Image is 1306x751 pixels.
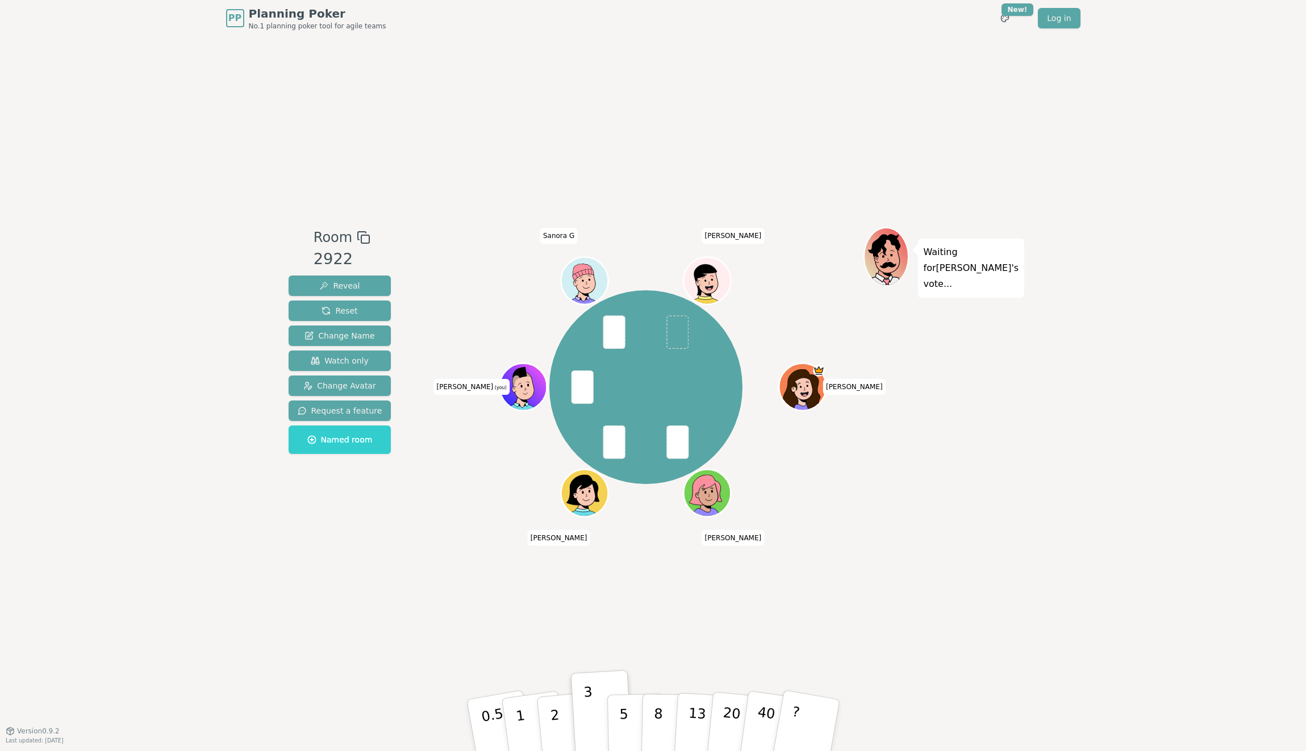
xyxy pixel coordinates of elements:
button: Named room [289,425,391,454]
a: PPPlanning PokerNo.1 planning poker tool for agile teams [226,6,386,31]
button: Change Avatar [289,375,391,396]
span: Click to change your name [540,228,577,244]
span: Click to change your name [528,530,590,546]
button: Reset [289,301,391,321]
div: 2922 [314,248,370,271]
a: Log in [1038,8,1080,28]
span: Tressa is the host [813,365,825,377]
button: Click to change your avatar [501,365,545,409]
p: 3 [583,684,595,746]
span: Room [314,227,352,248]
span: Click to change your name [434,379,510,395]
span: Request a feature [298,405,382,416]
button: Version0.9.2 [6,727,60,736]
span: Change Avatar [303,380,376,391]
button: Watch only [289,351,391,371]
span: Reset [322,305,357,316]
button: Reveal [289,276,391,296]
div: New! [1002,3,1034,16]
button: Change Name [289,326,391,346]
span: Change Name [304,330,374,341]
span: (you) [493,385,507,390]
span: Named room [307,434,373,445]
button: New! [995,8,1015,28]
span: Reveal [319,280,360,291]
span: Click to change your name [702,530,765,546]
span: Version 0.9.2 [17,727,60,736]
span: Watch only [311,355,369,366]
span: Click to change your name [823,379,886,395]
span: PP [228,11,241,25]
button: Request a feature [289,400,391,421]
span: No.1 planning poker tool for agile teams [249,22,386,31]
p: Waiting for [PERSON_NAME] 's vote... [924,244,1019,292]
span: Planning Poker [249,6,386,22]
span: Click to change your name [702,228,765,244]
span: Last updated: [DATE] [6,737,64,744]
